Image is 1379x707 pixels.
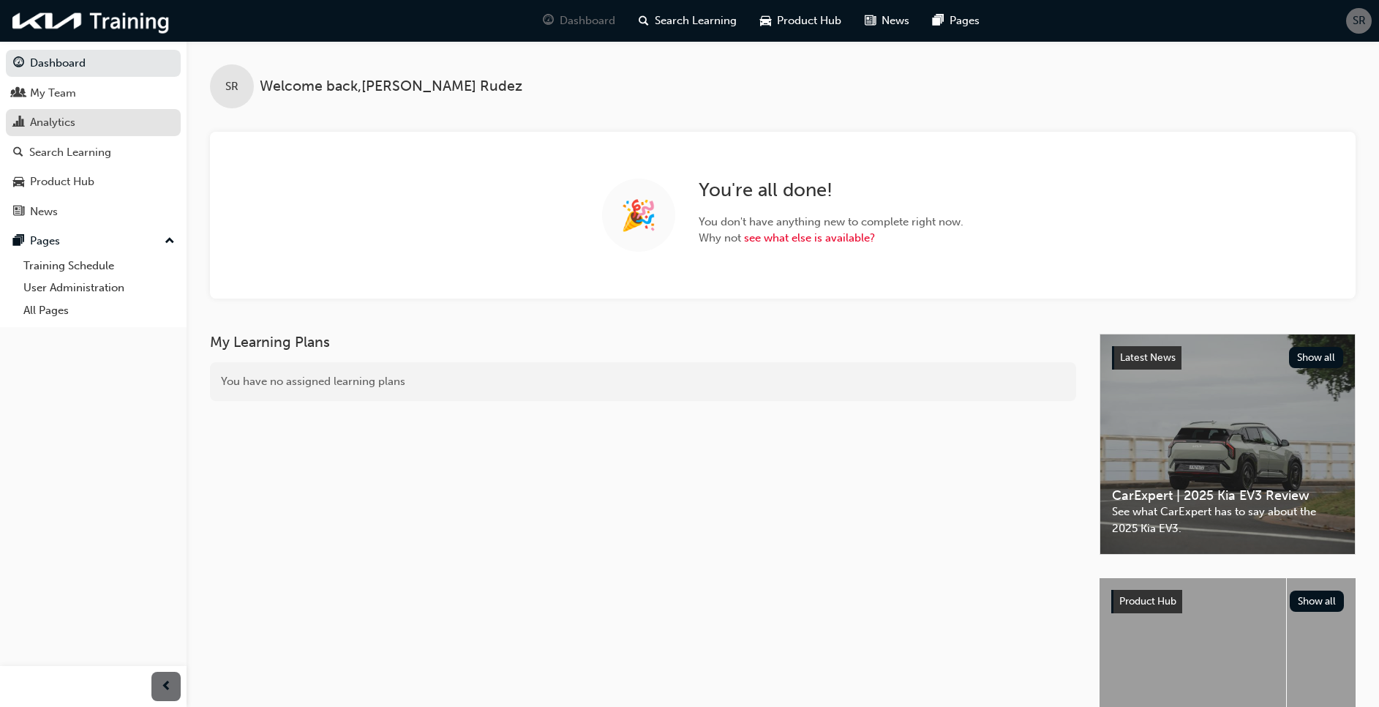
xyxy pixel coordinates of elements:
[543,12,554,30] span: guage-icon
[1100,334,1356,555] a: Latest NewsShow allCarExpert | 2025 Kia EV3 ReviewSee what CarExpert has to say about the 2025 Ki...
[6,228,181,255] button: Pages
[1346,8,1372,34] button: SR
[210,334,1076,351] h3: My Learning Plans
[1111,590,1344,613] a: Product HubShow all
[6,47,181,228] button: DashboardMy TeamAnalyticsSearch LearningProduct HubNews
[6,109,181,136] a: Analytics
[18,255,181,277] a: Training Schedule
[30,203,58,220] div: News
[1289,347,1344,368] button: Show all
[627,6,748,36] a: search-iconSearch Learning
[865,12,876,30] span: news-icon
[210,362,1076,401] div: You have no assigned learning plans
[1353,12,1366,29] span: SR
[30,173,94,190] div: Product Hub
[1119,595,1176,607] span: Product Hub
[13,116,24,130] span: chart-icon
[882,12,909,29] span: News
[1112,346,1343,370] a: Latest NewsShow all
[620,207,657,224] span: 🎉
[161,678,172,696] span: prev-icon
[744,231,875,244] a: see what else is available?
[950,12,980,29] span: Pages
[699,214,963,231] span: You don't have anything new to complete right now.
[921,6,991,36] a: pages-iconPages
[30,114,75,131] div: Analytics
[18,277,181,299] a: User Administration
[13,235,24,248] span: pages-icon
[7,6,176,36] img: kia-training
[30,233,60,250] div: Pages
[18,299,181,322] a: All Pages
[655,12,737,29] span: Search Learning
[853,6,921,36] a: news-iconNews
[1120,351,1176,364] span: Latest News
[760,12,771,30] span: car-icon
[748,6,853,36] a: car-iconProduct Hub
[13,176,24,189] span: car-icon
[260,78,522,95] span: Welcome back , [PERSON_NAME] Rudez
[6,168,181,195] a: Product Hub
[699,179,963,202] h2: You're all done!
[13,57,24,70] span: guage-icon
[6,50,181,77] a: Dashboard
[165,232,175,251] span: up-icon
[531,6,627,36] a: guage-iconDashboard
[225,78,238,95] span: SR
[13,87,24,100] span: people-icon
[1112,504,1343,536] span: See what CarExpert has to say about the 2025 Kia EV3.
[29,144,111,161] div: Search Learning
[13,146,23,160] span: search-icon
[6,80,181,107] a: My Team
[933,12,944,30] span: pages-icon
[30,85,76,102] div: My Team
[1290,591,1345,612] button: Show all
[13,206,24,219] span: news-icon
[6,139,181,166] a: Search Learning
[6,198,181,225] a: News
[560,12,615,29] span: Dashboard
[777,12,841,29] span: Product Hub
[639,12,649,30] span: search-icon
[1112,487,1343,504] span: CarExpert | 2025 Kia EV3 Review
[699,230,963,247] span: Why not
